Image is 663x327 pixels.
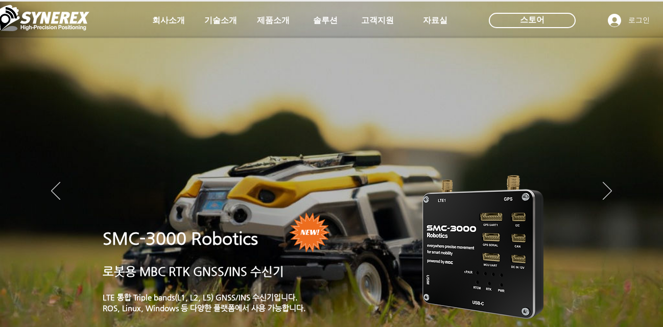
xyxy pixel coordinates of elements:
button: 다음 [603,182,612,201]
span: 기술소개 [204,15,237,26]
span: 회사소개 [152,15,185,26]
span: 솔루션 [313,15,338,26]
div: 스토어 [489,13,576,28]
span: 로그인 [625,15,653,26]
span: 자료실 [423,15,447,26]
a: LTE 통합 Triple bands(L1, L2, L5) GNSS/INS 수신기입니다. [103,293,298,301]
a: SMC-3000 Robotics [103,229,258,248]
a: 제품소개 [248,10,299,31]
a: 로봇용 MBC RTK GNSS/INS 수신기 [103,265,284,278]
a: 자료실 [410,10,461,31]
a: 회사소개 [143,10,194,31]
a: 고객지원 [352,10,403,31]
button: 로그인 [601,11,657,30]
a: 기술소개 [195,10,246,31]
a: 솔루션 [300,10,351,31]
span: 고객지원 [361,15,394,26]
span: 제품소개 [257,15,290,26]
span: 스토어 [520,14,544,26]
a: ROS, Linux, Windows 등 다양한 플랫폼에서 사용 가능합니다. [103,303,306,312]
button: 이전 [51,182,60,201]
